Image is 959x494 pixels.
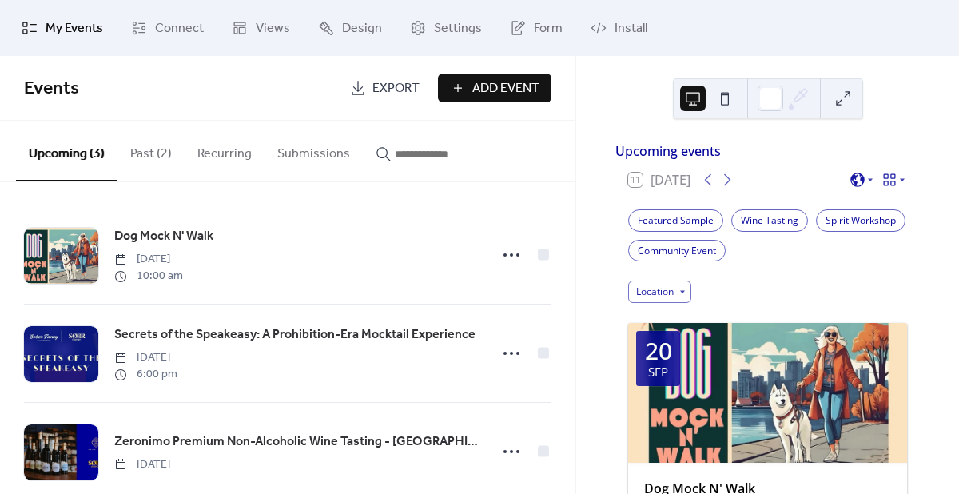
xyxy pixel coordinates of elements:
[628,209,723,232] div: Featured Sample
[342,19,382,38] span: Design
[265,121,363,180] button: Submissions
[398,6,494,50] a: Settings
[114,432,479,452] span: Zeronimo Premium Non-Alcoholic Wine Tasting - [GEOGRAPHIC_DATA]
[114,226,213,247] a: Dog Mock N' Walk
[114,325,476,345] a: Secrets of the Speakeasy: A Prohibition-Era Mocktail Experience
[114,227,213,246] span: Dog Mock N' Walk
[117,121,185,180] button: Past (2)
[434,19,482,38] span: Settings
[114,268,183,285] span: 10:00 am
[816,209,905,232] div: Spirit Workshop
[645,339,672,363] div: 20
[10,6,115,50] a: My Events
[628,240,726,262] div: Community Event
[220,6,302,50] a: Views
[579,6,659,50] a: Install
[256,19,290,38] span: Views
[114,349,177,366] span: [DATE]
[46,19,103,38] span: My Events
[306,6,394,50] a: Design
[498,6,575,50] a: Form
[534,19,563,38] span: Form
[155,19,204,38] span: Connect
[615,19,647,38] span: Install
[438,74,551,102] button: Add Event
[114,366,177,383] span: 6:00 pm
[472,79,539,98] span: Add Event
[731,209,808,232] div: Wine Tasting
[185,121,265,180] button: Recurring
[114,325,476,345] span: Secrets of the Speakeasy: A Prohibition-Era Mocktail Experience
[114,251,183,268] span: [DATE]
[648,366,668,378] div: Sep
[16,121,117,181] button: Upcoming (3)
[338,74,432,102] a: Export
[114,432,479,452] a: Zeronimo Premium Non-Alcoholic Wine Tasting - [GEOGRAPHIC_DATA]
[615,141,920,161] div: Upcoming events
[114,456,170,473] span: [DATE]
[24,71,79,106] span: Events
[119,6,216,50] a: Connect
[372,79,420,98] span: Export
